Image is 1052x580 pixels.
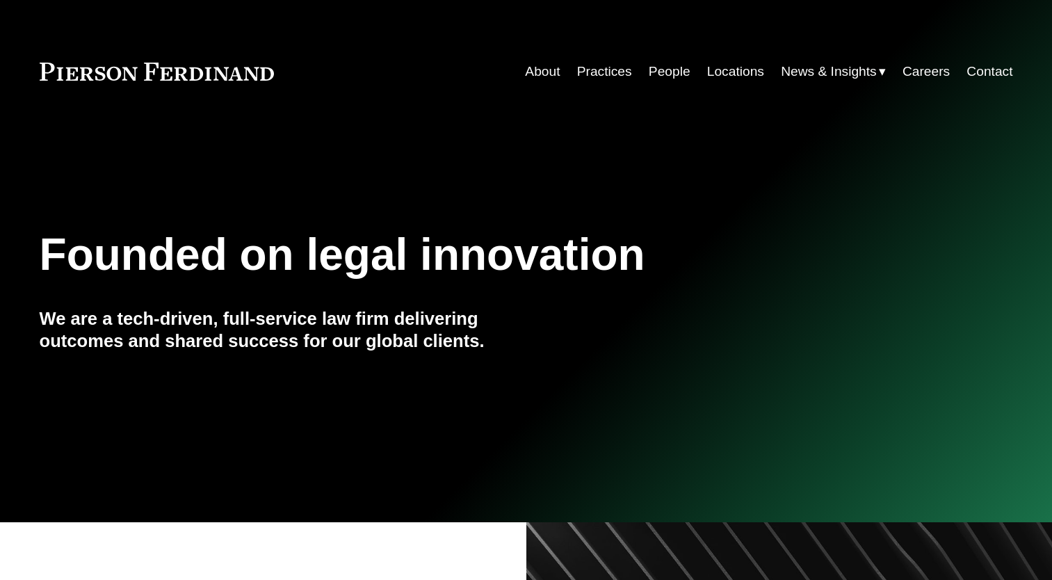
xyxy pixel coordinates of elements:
[781,58,886,85] a: folder dropdown
[966,58,1012,85] a: Contact
[903,58,950,85] a: Careers
[40,229,851,280] h1: Founded on legal innovation
[649,58,690,85] a: People
[781,60,877,84] span: News & Insights
[707,58,764,85] a: Locations
[577,58,632,85] a: Practices
[40,307,526,353] h4: We are a tech-driven, full-service law firm delivering outcomes and shared success for our global...
[525,58,560,85] a: About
